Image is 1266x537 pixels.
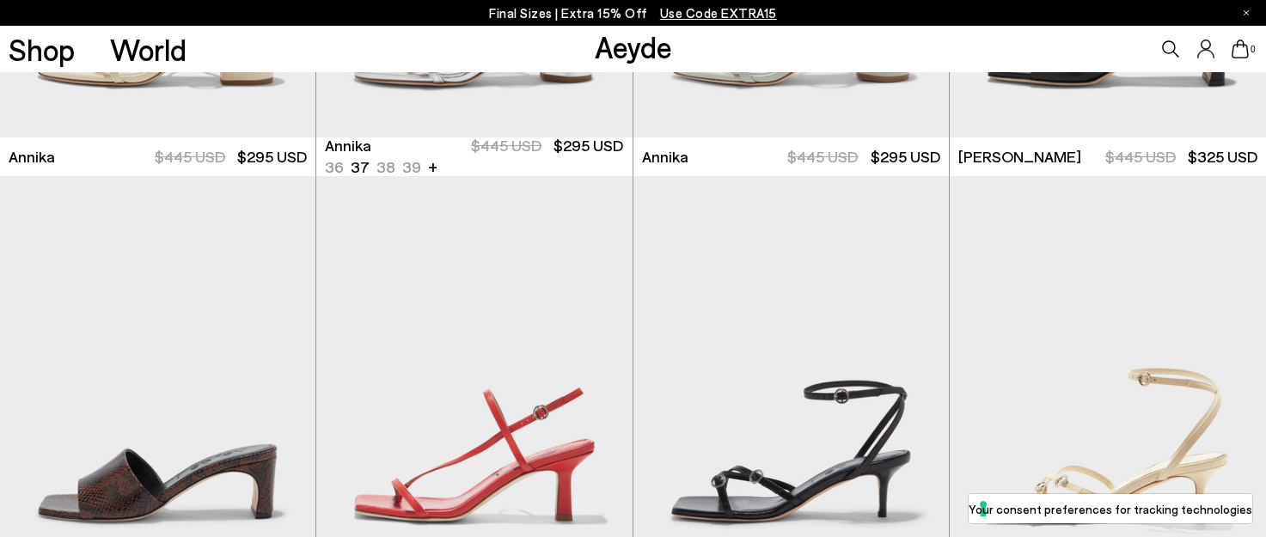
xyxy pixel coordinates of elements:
[155,147,225,166] span: $445 USD
[9,34,75,64] a: Shop
[428,155,437,178] li: +
[489,3,777,24] p: Final Sizes | Extra 15% Off
[595,28,672,64] a: Aeyde
[1105,147,1176,166] span: $445 USD
[787,147,858,166] span: $445 USD
[969,494,1252,523] button: Your consent preferences for tracking technologies
[1232,40,1249,58] a: 0
[660,5,777,21] span: Navigate to /collections/ss25-final-sizes
[642,146,688,168] span: Annika
[110,34,187,64] a: World
[958,146,1081,168] span: [PERSON_NAME]
[633,137,949,176] a: Annika $445 USD $295 USD
[471,136,541,155] span: $445 USD
[553,136,623,155] span: $295 USD
[237,147,307,166] span: $295 USD
[1188,147,1257,166] span: $325 USD
[871,147,940,166] span: $295 USD
[351,156,370,178] li: 37
[325,156,417,178] ul: variant
[950,137,1266,176] a: [PERSON_NAME] $445 USD $325 USD
[9,146,55,168] span: Annika
[325,135,371,156] span: Annika
[969,500,1252,518] label: Your consent preferences for tracking technologies
[1249,45,1257,54] span: 0
[316,137,632,176] a: Annika 36 37 38 39 + $445 USD $295 USD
